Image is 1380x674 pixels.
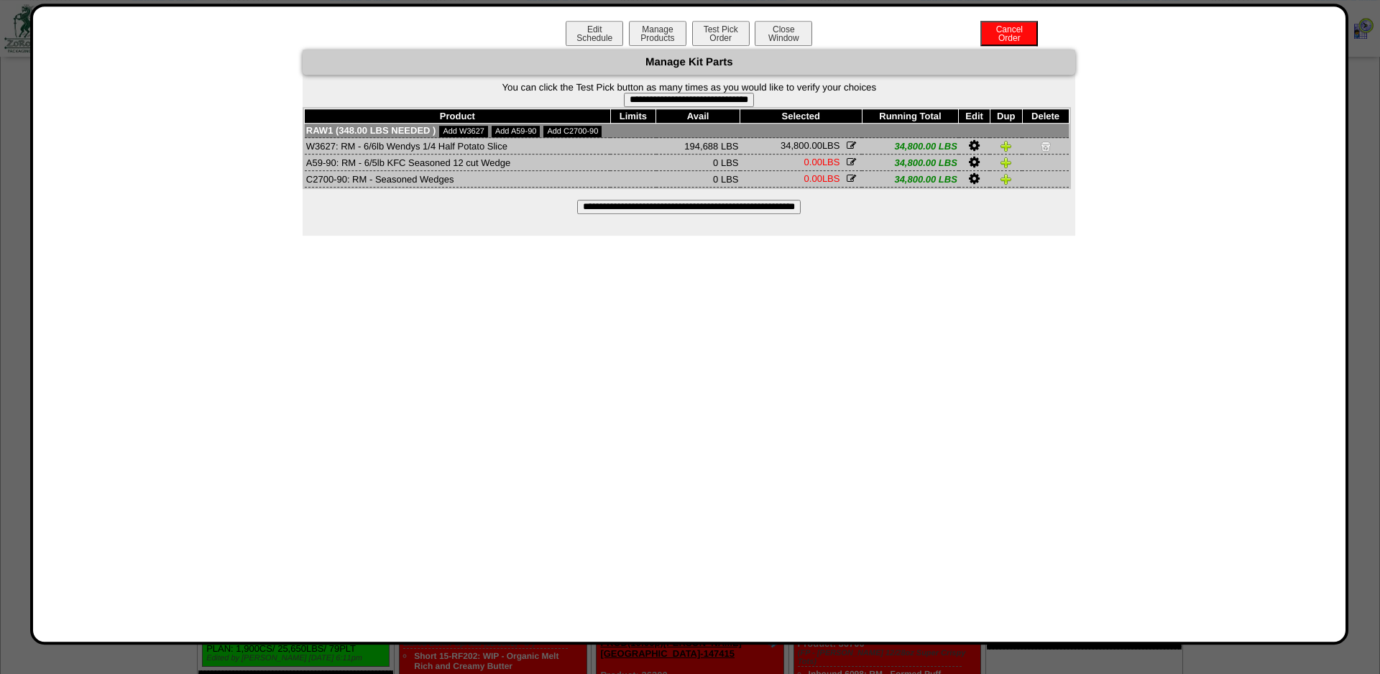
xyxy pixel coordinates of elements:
span: 0.00 [804,157,822,167]
img: Duplicate Item [1000,157,1012,168]
td: 34,800.00 LBS [862,154,959,171]
th: Edit [959,109,990,124]
td: 194,688 LBS [656,138,740,154]
a: CloseWindow [753,32,814,43]
a: Add C2700-90 [543,126,602,137]
td: Raw1 (348.00 LBS needed ) [305,124,1069,138]
th: Limits [610,109,656,124]
button: CancelOrder [980,21,1038,46]
th: Delete [1022,109,1069,124]
th: Dup [990,109,1022,124]
img: Duplicate Item [1000,173,1012,185]
button: Test PickOrder [692,21,750,46]
td: 34,800.00 LBS [862,171,959,188]
span: LBS [804,157,840,167]
a: Add W3627 [439,126,487,137]
img: Delete Item [1040,140,1052,152]
td: 0 LBS [656,154,740,171]
td: 34,800.00 LBS [862,138,959,154]
button: ManageProducts [629,21,686,46]
img: Duplicate Item [1000,140,1012,152]
div: Manage Kit Parts [303,50,1075,75]
button: EditSchedule [566,21,623,46]
form: You can click the Test Pick button as many times as you would like to verify your choices [303,82,1075,107]
span: LBS [781,140,839,151]
th: Product [305,109,610,124]
button: CloseWindow [755,21,812,46]
th: Avail [656,109,740,124]
td: W3627: RM - 6/6lb Wendys 1/4 Half Potato Slice [305,138,610,154]
span: 0.00 [804,173,822,184]
td: A59-90: RM - 6/5lb KFC Seasoned 12 cut Wedge [305,154,610,171]
span: LBS [804,173,840,184]
td: C2700-90: RM - Seasoned Wedges [305,171,610,188]
td: 0 LBS [656,171,740,188]
th: Selected [740,109,862,124]
span: 34,800.00 [781,140,822,151]
th: Running Total [862,109,959,124]
a: Add A59-90 [492,126,540,137]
